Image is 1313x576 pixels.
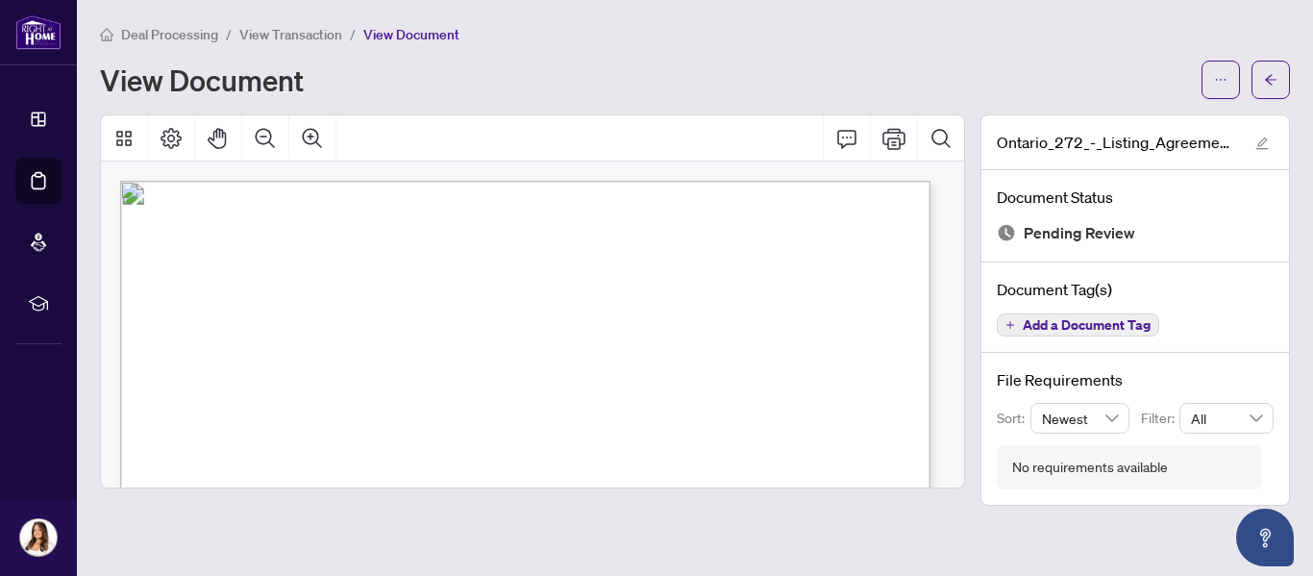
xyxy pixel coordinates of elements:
[20,519,57,556] img: Profile Icon
[1264,73,1277,87] span: arrow-left
[997,223,1016,242] img: Document Status
[363,26,459,43] span: View Document
[997,186,1274,209] h4: Document Status
[1023,318,1151,332] span: Add a Document Tag
[1255,137,1269,150] span: edit
[121,26,218,43] span: Deal Processing
[997,278,1274,301] h4: Document Tag(s)
[100,28,113,41] span: home
[1191,404,1262,433] span: All
[239,26,342,43] span: View Transaction
[15,14,62,50] img: logo
[1012,457,1168,478] div: No requirements available
[1042,404,1119,433] span: Newest
[997,131,1237,154] span: Ontario_272_-_Listing_Agreement_-_Landlord_Designated_Representation_Agreement_Authority_to_Offer...
[1141,408,1179,429] p: Filter:
[226,23,232,45] li: /
[350,23,356,45] li: /
[997,408,1030,429] p: Sort:
[100,64,304,95] h1: View Document
[1024,220,1135,246] span: Pending Review
[1005,320,1015,330] span: plus
[997,313,1159,337] button: Add a Document Tag
[1214,73,1227,87] span: ellipsis
[997,368,1274,391] h4: File Requirements
[1236,509,1294,566] button: Open asap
